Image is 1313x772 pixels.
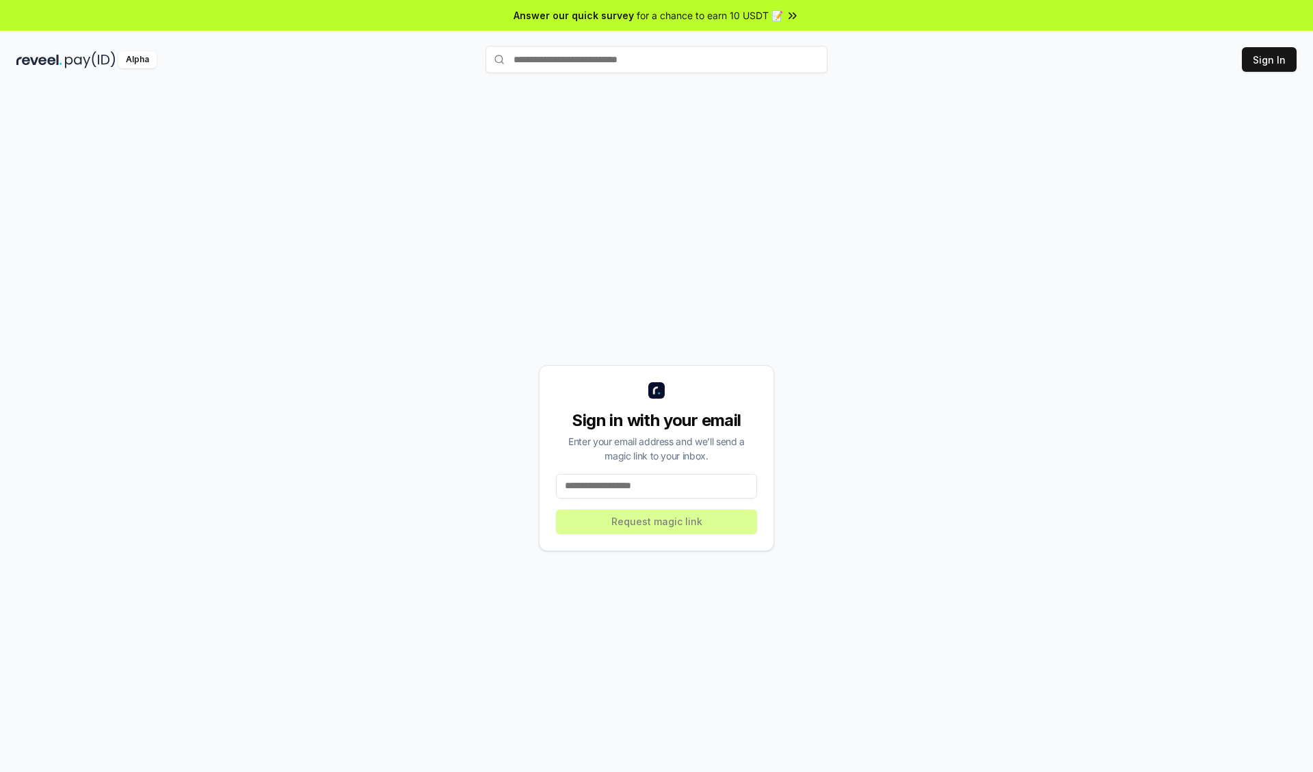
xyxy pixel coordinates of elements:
span: Answer our quick survey [514,8,634,23]
div: Enter your email address and we’ll send a magic link to your inbox. [556,434,757,463]
button: Sign In [1242,47,1297,72]
span: for a chance to earn 10 USDT 📝 [637,8,783,23]
div: Sign in with your email [556,410,757,431]
img: logo_small [648,382,665,399]
img: pay_id [65,51,116,68]
div: Alpha [118,51,157,68]
img: reveel_dark [16,51,62,68]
